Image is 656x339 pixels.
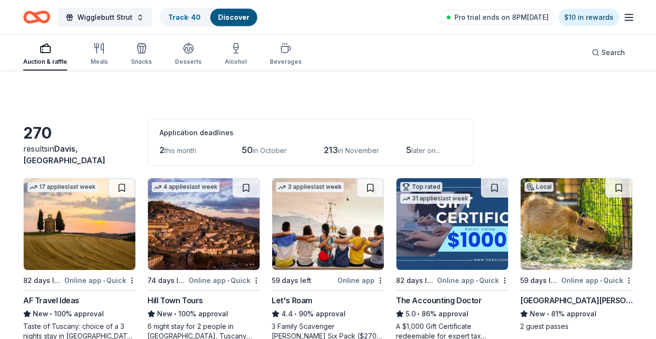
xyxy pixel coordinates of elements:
[396,295,482,306] div: The Accounting Doctor
[411,146,440,155] span: later on...
[520,322,633,331] div: 2 guest passes
[23,6,50,28] a: Home
[525,182,554,192] div: Local
[103,277,105,284] span: •
[23,143,136,166] div: results
[90,39,108,71] button: Meals
[520,295,633,306] div: [GEOGRAPHIC_DATA][PERSON_NAME]
[58,8,152,27] button: Wigglebutt Strut
[253,146,287,155] span: in October
[242,145,253,155] span: 50
[338,146,379,155] span: in November
[23,275,62,286] div: 82 days left
[147,275,187,286] div: 74 days left
[272,308,384,320] div: 90% approval
[584,43,633,62] button: Search
[396,308,509,320] div: 86% approval
[23,39,67,71] button: Auction & raffle
[476,277,478,284] span: •
[276,182,344,192] div: 3 applies last week
[152,182,219,192] div: 4 applies last week
[147,295,203,306] div: Hill Town Tours
[558,9,619,26] a: $10 in rewards
[164,146,196,155] span: this month
[131,58,152,66] div: Snacks
[225,58,247,66] div: Alcohol
[417,310,420,318] span: •
[24,178,135,270] img: Image for AF Travel Ideas
[521,178,632,270] img: Image for Santa Barbara Zoo
[400,182,442,192] div: Top rated
[547,310,549,318] span: •
[437,274,509,286] div: Online app Quick
[23,295,79,306] div: AF Travel Ideas
[189,274,260,286] div: Online app Quick
[272,178,384,270] img: Image for Let's Roam
[600,277,602,284] span: •
[272,275,311,286] div: 59 days left
[561,274,633,286] div: Online app Quick
[530,308,545,320] span: New
[174,310,176,318] span: •
[406,145,411,155] span: 5
[396,178,508,270] img: Image for The Accounting Doctor
[147,308,260,320] div: 100% approval
[396,275,435,286] div: 82 days left
[225,39,247,71] button: Alcohol
[50,310,52,318] span: •
[218,13,249,21] a: Discover
[160,127,461,139] div: Application deadlines
[160,145,164,155] span: 2
[520,308,633,320] div: 81% approval
[64,274,136,286] div: Online app Quick
[270,58,302,66] div: Beverages
[406,308,416,320] span: 5.0
[77,12,132,23] span: Wigglebutt Strut
[148,178,260,270] img: Image for Hill Town Tours
[227,277,229,284] span: •
[28,182,98,192] div: 17 applies last week
[33,308,48,320] span: New
[294,310,297,318] span: •
[400,194,470,204] div: 31 applies last week
[520,275,559,286] div: 59 days left
[23,144,105,165] span: Davis, [GEOGRAPHIC_DATA]
[281,308,293,320] span: 4.4
[337,274,384,286] div: Online app
[168,13,201,21] a: Track· 40
[160,8,258,27] button: Track· 40Discover
[90,58,108,66] div: Meals
[157,308,173,320] span: New
[272,295,312,306] div: Let's Roam
[441,10,554,25] a: Pro trial ends on 8PM[DATE]
[23,144,105,165] span: in
[23,308,136,320] div: 100% approval
[175,39,202,71] button: Desserts
[131,39,152,71] button: Snacks
[270,39,302,71] button: Beverages
[23,58,67,66] div: Auction & raffle
[324,145,338,155] span: 213
[23,124,136,143] div: 270
[520,178,633,331] a: Image for Santa Barbara ZooLocal59 days leftOnline app•Quick[GEOGRAPHIC_DATA][PERSON_NAME]New•81%...
[454,12,549,23] span: Pro trial ends on 8PM[DATE]
[175,58,202,66] div: Desserts
[601,47,625,58] span: Search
